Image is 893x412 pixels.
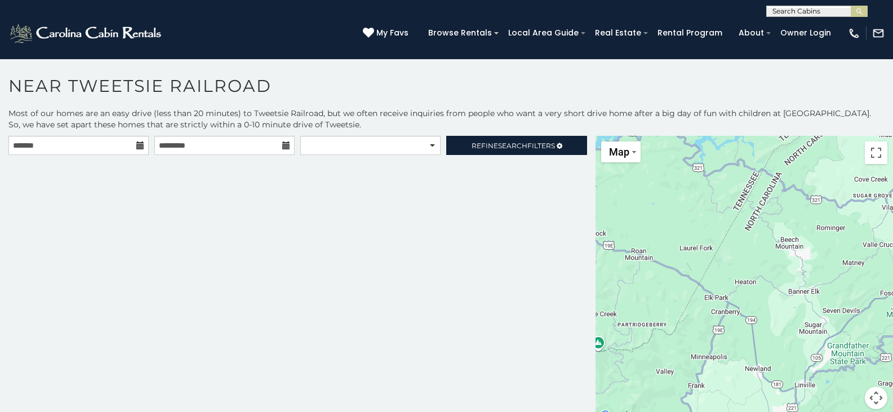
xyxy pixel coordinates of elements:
a: My Favs [363,27,411,39]
img: phone-regular-white.png [848,27,860,39]
img: mail-regular-white.png [872,27,885,39]
a: Real Estate [589,24,647,42]
a: About [733,24,770,42]
button: Change map style [601,141,641,162]
a: Browse Rentals [423,24,497,42]
span: My Favs [376,27,408,39]
a: Rental Program [652,24,728,42]
button: Toggle fullscreen view [865,141,887,164]
span: Search [498,141,527,150]
img: White-1-2.png [8,22,165,45]
a: RefineSearchFilters [446,136,587,155]
span: Refine Filters [472,141,555,150]
span: Map [609,146,629,158]
a: Owner Login [775,24,837,42]
button: Map camera controls [865,387,887,409]
a: Local Area Guide [503,24,584,42]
